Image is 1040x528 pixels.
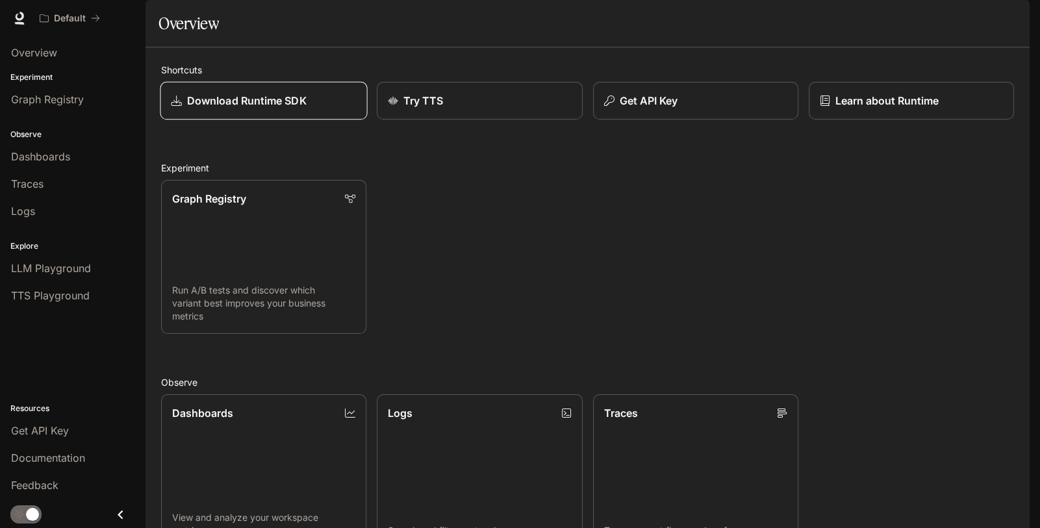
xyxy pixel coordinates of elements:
p: Dashboards [172,405,233,421]
p: Graph Registry [172,191,246,207]
h2: Experiment [161,161,1014,175]
p: Default [54,13,86,24]
h2: Shortcuts [161,63,1014,77]
p: Learn about Runtime [835,93,939,108]
a: Learn about Runtime [809,82,1014,119]
h1: Overview [159,10,219,36]
p: Traces [604,405,638,421]
a: Graph RegistryRun A/B tests and discover which variant best improves your business metrics [161,180,366,334]
button: All workspaces [34,5,106,31]
p: Get API Key [620,93,678,108]
p: Logs [388,405,412,421]
h2: Observe [161,375,1014,389]
a: Download Runtime SDK [160,82,367,120]
p: Try TTS [403,93,443,108]
a: Try TTS [377,82,582,119]
p: Download Runtime SDK [187,93,307,108]
button: Get API Key [593,82,798,119]
p: Run A/B tests and discover which variant best improves your business metrics [172,284,355,323]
